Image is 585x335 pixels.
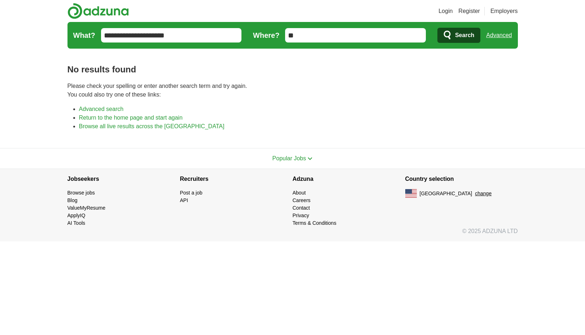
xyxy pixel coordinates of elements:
[272,155,306,161] span: Popular Jobs
[486,28,512,43] a: Advanced
[437,28,480,43] button: Search
[79,123,224,129] a: Browse all live results across the [GEOGRAPHIC_DATA]
[62,227,524,241] div: © 2025 ADZUNA LTD
[67,205,106,211] a: ValueMyResume
[293,205,310,211] a: Contact
[307,157,313,160] img: toggle icon
[67,190,95,196] a: Browse jobs
[293,213,309,218] a: Privacy
[79,115,183,121] a: Return to the home page and start again
[253,30,279,41] label: Where?
[293,197,311,203] a: Careers
[67,3,129,19] img: Adzuna logo
[438,7,453,15] a: Login
[73,30,95,41] label: What?
[293,220,336,226] a: Terms & Conditions
[293,190,306,196] a: About
[67,220,86,226] a: AI Tools
[67,197,78,203] a: Blog
[67,213,86,218] a: ApplyIQ
[180,190,202,196] a: Post a job
[420,190,472,197] span: [GEOGRAPHIC_DATA]
[475,190,492,197] button: change
[67,82,518,99] p: Please check your spelling or enter another search term and try again. You could also try one of ...
[490,7,518,15] a: Employers
[458,7,480,15] a: Register
[180,197,188,203] a: API
[67,63,518,76] h1: No results found
[455,28,474,43] span: Search
[405,189,417,198] img: US flag
[405,169,518,189] h4: Country selection
[79,106,124,112] a: Advanced search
